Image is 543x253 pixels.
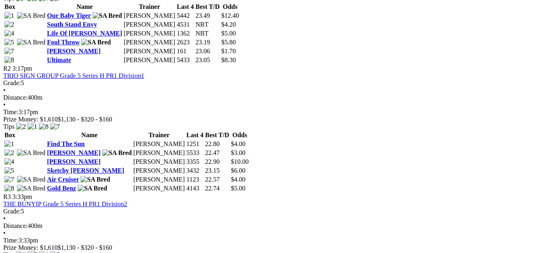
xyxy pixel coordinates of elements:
[176,47,194,55] td: 161
[186,176,204,184] td: 1123
[195,12,220,20] td: 23.49
[231,176,245,183] span: $4.00
[205,158,230,166] td: 22.90
[58,116,112,123] span: $1,130 - $320 - $160
[4,167,14,174] img: 5
[13,65,32,72] span: 3:17pm
[4,140,14,148] img: 1
[123,21,175,29] td: [PERSON_NAME]
[176,21,194,29] td: 4531
[176,12,194,20] td: 5442
[205,176,230,184] td: 22.57
[47,56,71,63] a: Ultimate
[4,21,14,28] img: 2
[231,140,245,147] span: $4.00
[195,3,220,11] th: Best T/D
[123,12,175,20] td: [PERSON_NAME]
[3,208,540,215] div: 5
[4,48,14,55] img: 7
[3,101,6,108] span: •
[47,39,80,46] a: Foul Throw
[4,56,14,64] img: 8
[3,109,540,116] div: 3:17pm
[39,123,49,130] img: 8
[176,3,194,11] th: Last 4
[221,21,236,28] span: $4.20
[195,56,220,64] td: 23.05
[46,3,123,11] th: Name
[205,140,230,148] td: 22.80
[3,193,11,200] span: R3
[47,158,100,165] a: [PERSON_NAME]
[195,38,220,46] td: 23.19
[221,3,239,11] th: Odds
[133,176,185,184] td: [PERSON_NAME]
[47,185,76,192] a: Gold Benz
[205,149,230,157] td: 22.47
[47,48,100,54] a: [PERSON_NAME]
[47,12,91,19] a: Our Baby Tiger
[3,87,6,94] span: •
[123,3,175,11] th: Trainer
[133,149,185,157] td: [PERSON_NAME]
[47,21,97,28] a: South Stand Envy
[231,167,245,174] span: $6.00
[176,38,194,46] td: 2623
[133,158,185,166] td: [PERSON_NAME]
[221,56,236,63] span: $8.30
[186,167,204,175] td: 3432
[3,109,19,115] span: Time:
[123,47,175,55] td: [PERSON_NAME]
[4,158,14,165] img: 4
[186,140,204,148] td: 1251
[58,244,112,251] span: $1,130 - $320 - $160
[17,39,46,46] img: SA Bred
[221,39,236,46] span: $5.80
[46,131,132,139] th: Name
[133,184,185,192] td: [PERSON_NAME]
[3,215,6,222] span: •
[123,56,175,64] td: [PERSON_NAME]
[80,176,110,183] img: SA Bred
[4,185,14,192] img: 8
[78,185,107,192] img: SA Bred
[3,123,15,130] span: Tips
[4,39,14,46] img: 5
[50,123,60,130] img: 7
[231,158,249,165] span: $10.00
[3,79,21,86] span: Grade:
[231,149,245,156] span: $3.00
[133,131,185,139] th: Trainer
[4,12,14,19] img: 1
[3,208,21,215] span: Grade:
[4,176,14,183] img: 7
[47,167,124,174] a: Sketchy [PERSON_NAME]
[3,94,540,101] div: 400m
[17,176,46,183] img: SA Bred
[3,94,27,101] span: Distance:
[4,3,15,10] span: Box
[3,230,6,236] span: •
[4,149,14,157] img: 2
[13,193,32,200] span: 3:33pm
[3,222,540,230] div: 400m
[3,72,144,79] a: TRIO SIGN GROUP Grade 5 Series H PR1 Division1
[195,21,220,29] td: NBT
[176,29,194,38] td: 1362
[221,12,239,19] span: $12.40
[3,244,540,251] div: Prize Money: $1,610
[231,185,245,192] span: $5.00
[47,176,79,183] a: Air Cruiser
[4,30,14,37] img: 4
[205,167,230,175] td: 23.15
[3,79,540,87] div: 5
[81,39,111,46] img: SA Bred
[3,116,540,123] div: Prize Money: $1,610
[133,167,185,175] td: [PERSON_NAME]
[186,158,204,166] td: 3355
[17,12,46,19] img: SA Bred
[186,149,204,157] td: 5533
[3,65,11,72] span: R2
[3,222,27,229] span: Distance:
[47,140,85,147] a: Find The Sun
